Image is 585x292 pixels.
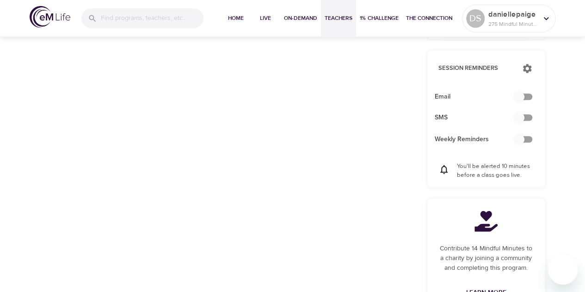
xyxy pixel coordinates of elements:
[325,13,352,23] span: Teachers
[435,113,523,123] span: SMS
[548,255,578,285] iframe: Button to launch messaging window
[254,13,277,23] span: Live
[101,8,203,28] input: Find programs, teachers, etc...
[406,13,452,23] span: The Connection
[30,6,70,28] img: logo
[457,162,534,180] p: You'll be alerted 10 minutes before a class goes live.
[225,13,247,23] span: Home
[360,13,399,23] span: 1% Challenge
[488,20,537,28] p: 275 Mindful Minutes
[284,13,317,23] span: On-Demand
[438,64,513,73] p: Session Reminders
[435,92,523,102] span: Email
[435,135,523,144] span: Weekly Reminders
[466,9,485,28] div: DS
[488,9,537,20] p: daniellepaige
[438,244,534,273] p: Contribute 14 Mindful Minutes to a charity by joining a community and completing this program.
